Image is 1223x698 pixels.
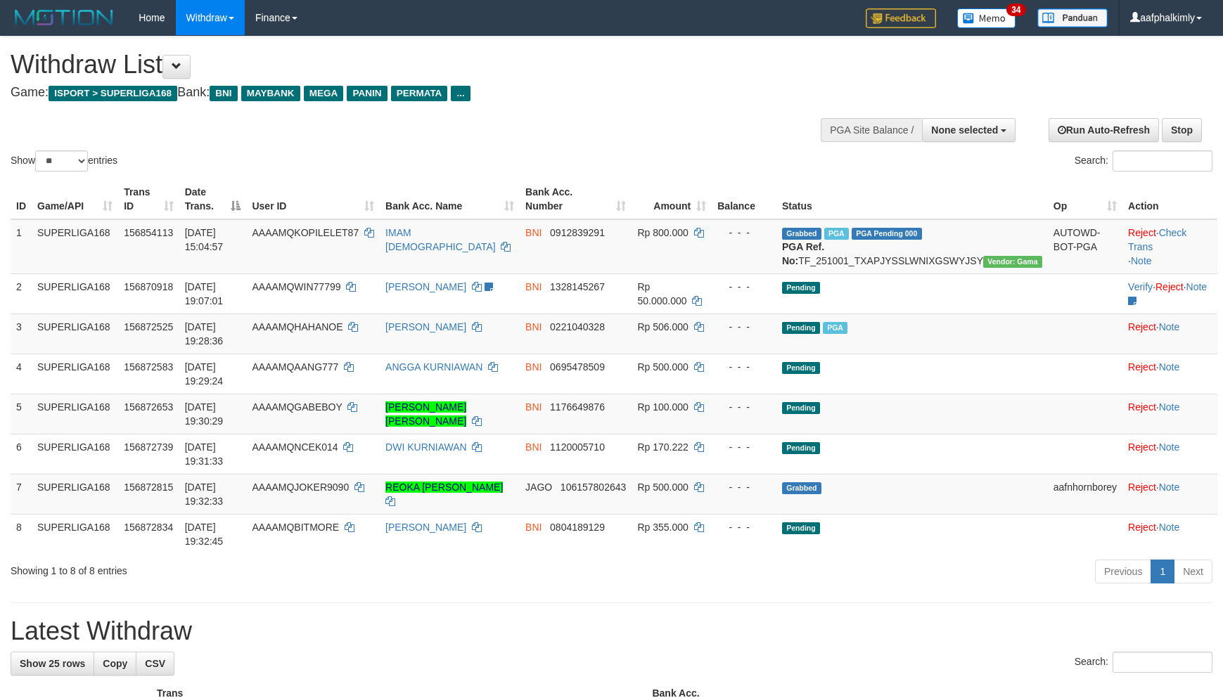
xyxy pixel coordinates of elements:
td: · · [1122,219,1217,274]
img: panduan.png [1037,8,1108,27]
span: [DATE] 19:30:29 [185,401,224,427]
span: [DATE] 19:07:01 [185,281,224,306]
a: Check Trans [1128,227,1186,252]
td: 2 [11,273,32,314]
th: Bank Acc. Name: activate to sort column ascending [380,179,520,219]
h4: Game: Bank: [11,86,801,100]
th: Bank Acc. Number: activate to sort column ascending [520,179,632,219]
th: Game/API: activate to sort column ascending [32,179,118,219]
h1: Withdraw List [11,51,801,79]
span: MEGA [304,86,344,101]
th: User ID: activate to sort column ascending [246,179,380,219]
a: Previous [1095,560,1151,583]
span: 156854113 [124,227,173,238]
span: BNI [525,361,542,373]
label: Show entries [11,150,117,172]
td: AUTOWD-BOT-PGA [1048,219,1122,274]
span: Pending [782,442,820,454]
span: [DATE] 19:32:33 [185,482,224,507]
td: SUPERLIGA168 [32,394,118,434]
a: [PERSON_NAME] [385,321,466,332]
th: Trans ID: activate to sort column ascending [118,179,179,219]
a: [PERSON_NAME] [385,522,466,533]
div: - - - [717,226,771,240]
div: - - - [717,360,771,374]
span: ISPORT > SUPERLIGA168 [49,86,177,101]
a: 1 [1151,560,1174,583]
th: ID [11,179,32,219]
a: Next [1174,560,1212,583]
span: [DATE] 19:28:36 [185,321,224,347]
a: Reject [1128,361,1156,373]
span: Vendor URL: https://trx31.1velocity.biz [983,256,1042,268]
a: Note [1159,321,1180,332]
td: SUPERLIGA168 [32,273,118,314]
span: 156872653 [124,401,173,413]
span: Rp 506.000 [637,321,688,332]
div: PGA Site Balance / [821,118,922,142]
td: · [1122,354,1217,394]
span: Pending [782,322,820,334]
td: 8 [11,514,32,554]
span: Marked by aafchhiseyha [824,228,849,240]
a: Run Auto-Refresh [1049,118,1159,142]
a: Reject [1155,281,1184,292]
span: [DATE] 19:29:24 [185,361,224,387]
span: BNI [525,281,542,292]
span: Rp 100.000 [637,401,688,413]
span: BNI [525,401,542,413]
span: Copy 1176649876 to clipboard [550,401,605,413]
a: Stop [1162,118,1202,142]
td: SUPERLIGA168 [32,219,118,274]
td: · [1122,394,1217,434]
td: SUPERLIGA168 [32,474,118,514]
div: - - - [717,480,771,494]
a: Note [1186,281,1208,292]
td: 3 [11,314,32,354]
a: Reject [1128,227,1156,238]
a: IMAM [DEMOGRAPHIC_DATA] [385,227,496,252]
span: BNI [525,321,542,332]
a: REOKA [PERSON_NAME] [385,482,503,493]
span: AAAAMQKOPILELET87 [252,227,359,238]
span: AAAAMQJOKER9090 [252,482,349,493]
span: 156872834 [124,522,173,533]
td: 1 [11,219,32,274]
span: PANIN [347,86,387,101]
a: CSV [136,652,174,676]
td: · [1122,434,1217,474]
span: BNI [525,441,542,453]
span: Grabbed [782,482,821,494]
span: AAAAMQWIN77799 [252,281,340,292]
span: 156870918 [124,281,173,292]
select: Showentries [35,150,88,172]
td: 7 [11,474,32,514]
th: Date Trans.: activate to sort column descending [179,179,247,219]
span: BNI [525,227,542,238]
td: SUPERLIGA168 [32,514,118,554]
div: - - - [717,400,771,414]
span: MAYBANK [241,86,300,101]
span: 156872583 [124,361,173,373]
div: - - - [717,520,771,534]
td: TF_251001_TXAPJYSSLWNIXGSWYJSY [776,219,1048,274]
button: None selected [922,118,1016,142]
span: Rp 500.000 [637,482,688,493]
td: aafnhornborey [1048,474,1122,514]
span: Pending [782,362,820,374]
a: ANGGA KURNIAWAN [385,361,482,373]
h1: Latest Withdraw [11,617,1212,645]
span: AAAAMQGABEBOY [252,401,342,413]
th: Amount: activate to sort column ascending [632,179,712,219]
span: Rp 170.222 [637,441,688,453]
a: DWI KURNIAWAN [385,441,467,453]
b: PGA Ref. No: [782,241,824,266]
span: Rp 500.000 [637,361,688,373]
span: BNI [525,522,542,533]
a: Reject [1128,401,1156,413]
img: MOTION_logo.png [11,7,117,28]
span: None selected [931,124,998,136]
span: AAAAMQAANG777 [252,361,338,373]
a: Reject [1128,522,1156,533]
span: Copy 106157802643 to clipboard [561,482,626,493]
